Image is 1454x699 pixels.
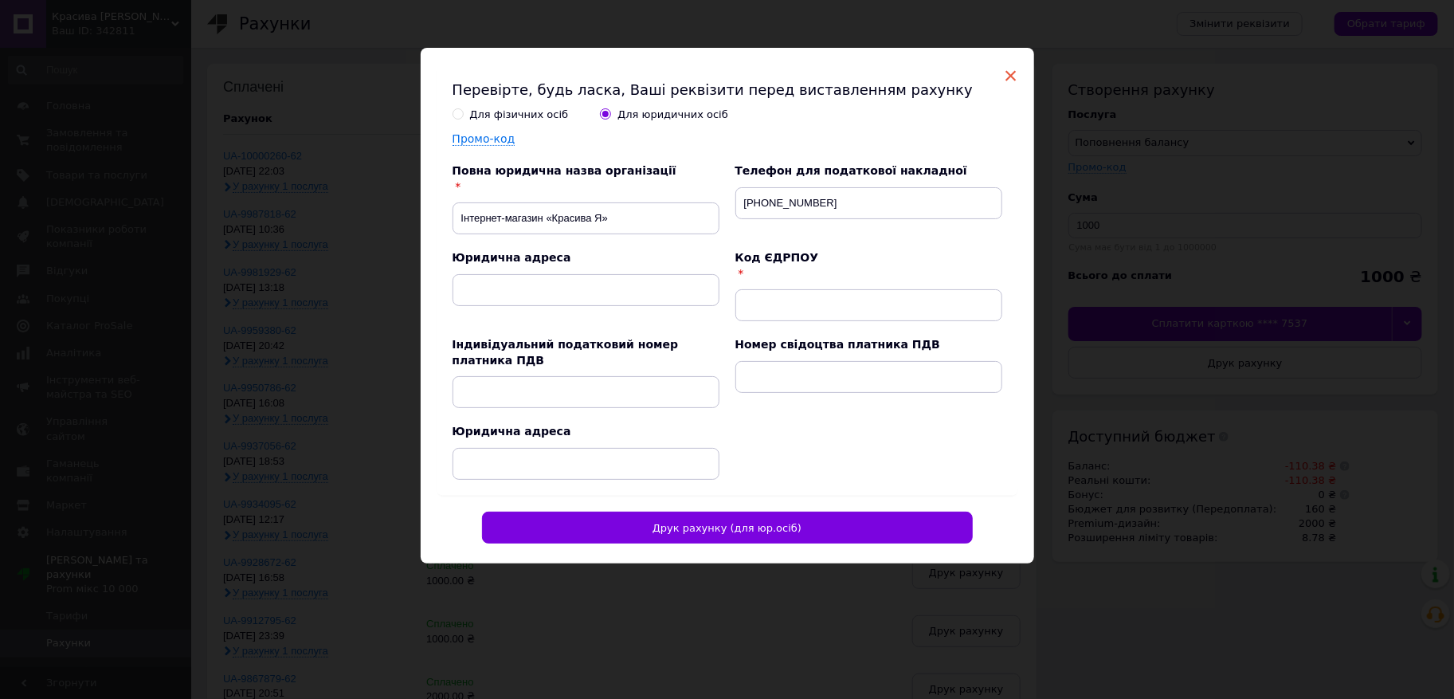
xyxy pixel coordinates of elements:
[453,164,676,177] label: Повна юридична назва організації
[735,338,940,351] label: Номер свідоцтва платника ПДВ
[453,132,515,145] label: Промо-код
[470,108,569,122] div: Для фізичних осіб
[735,164,967,177] label: Телефон для податкової накладної
[617,108,728,122] div: Для юридичних осіб
[735,251,819,264] label: Код ЄДРПОУ
[482,512,973,544] button: Друк рахунку (для юр.осіб)
[653,522,801,534] span: Друк рахунку (для юр.осіб)
[453,338,679,367] label: Індивідуальний податковий номер платника ПДВ
[453,251,571,264] label: Юридична адреса
[453,80,1002,100] h2: Перевірте, будь ласка, Ваші реквізити перед виставленням рахунку
[453,425,571,438] label: Юридична адреса
[1004,62,1018,89] span: ×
